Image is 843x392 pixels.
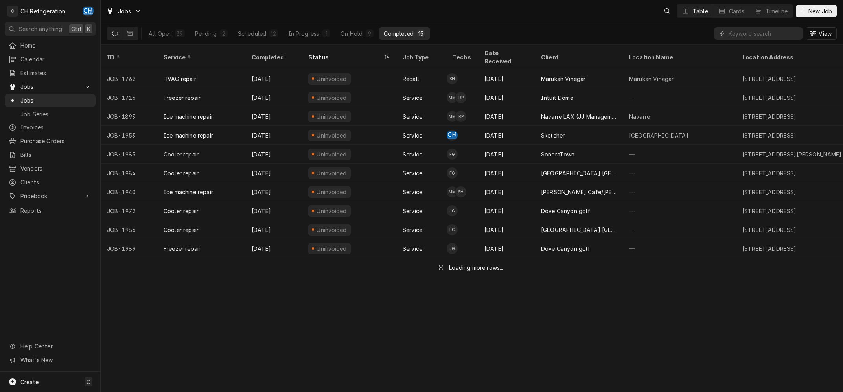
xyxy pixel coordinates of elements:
div: 12 [271,29,276,38]
div: SH [447,73,458,84]
div: Fred Gonzalez's Avatar [447,224,458,235]
div: Client [541,53,615,61]
div: [STREET_ADDRESS] [742,226,797,234]
div: [DATE] [245,69,302,88]
div: Status [308,53,382,61]
div: MM [447,111,458,122]
div: [DATE] [245,88,302,107]
div: Uninvoiced [316,75,348,83]
div: Sketcher [541,131,565,140]
div: [DATE] [478,164,535,182]
div: [STREET_ADDRESS] [742,94,797,102]
div: MM [447,186,458,197]
div: [STREET_ADDRESS][PERSON_NAME] [742,150,842,158]
a: Go to What's New [5,353,96,366]
div: Navarre [629,112,650,121]
span: Reports [20,206,92,215]
div: 1 [324,29,329,38]
div: — [623,220,736,239]
div: [DATE] [245,107,302,126]
div: [STREET_ADDRESS] [742,112,797,121]
div: 2 [221,29,226,38]
div: Dove Canyon golf [541,207,591,215]
a: Go to Jobs [103,5,145,18]
div: Service [164,53,237,61]
div: Navarre LAX (JJ Management LLC) [541,112,617,121]
div: Ice machine repair [164,112,213,121]
span: Invoices [20,123,92,131]
div: [DATE] [478,145,535,164]
div: CH [83,6,94,17]
span: Jobs [20,96,92,105]
div: Recall [403,75,419,83]
div: Moises Melena's Avatar [447,111,458,122]
div: JOB-1716 [101,88,157,107]
div: JOB-1762 [101,69,157,88]
div: [DATE] [478,126,535,145]
div: RP [455,111,466,122]
a: Purchase Orders [5,134,96,147]
div: JOB-1986 [101,220,157,239]
div: Uninvoiced [316,245,348,253]
div: Moises Melena's Avatar [447,186,458,197]
div: — [623,239,736,258]
div: FG [447,149,458,160]
input: Keyword search [729,27,799,40]
div: Dove Canyon golf [541,245,591,253]
div: Service [403,112,422,121]
span: Estimates [20,69,92,77]
button: Search anythingCtrlK [5,22,96,36]
div: Freezer repair [164,94,201,102]
div: Ice machine repair [164,131,213,140]
div: Uninvoiced [316,150,348,158]
div: Chris Hiraga's Avatar [447,130,458,141]
div: [PERSON_NAME] Cafe/[PERSON_NAME]'s [541,188,617,196]
div: JOB-1893 [101,107,157,126]
div: JOB-1985 [101,145,157,164]
div: Completed [252,53,294,61]
a: Estimates [5,66,96,79]
div: Cards [729,7,745,15]
div: Pending [195,29,217,38]
div: [DATE] [478,201,535,220]
div: Loading more rows... [449,263,503,272]
span: Pricebook [20,192,80,200]
span: New Job [807,7,834,15]
div: [DATE] [245,126,302,145]
div: Steven Hiraga's Avatar [447,73,458,84]
span: Jobs [118,7,131,15]
a: Vendors [5,162,96,175]
div: Date Received [484,49,527,65]
div: Timeline [766,7,788,15]
div: 39 [177,29,183,38]
div: SonoraTown [541,150,575,158]
div: [DATE] [245,201,302,220]
div: Service [403,131,422,140]
div: Moises Melena's Avatar [447,92,458,103]
a: Go to Help Center [5,340,96,353]
div: FG [447,224,458,235]
div: Freezer repair [164,245,201,253]
div: CH Refrigeration [20,7,66,15]
div: Location Name [629,53,728,61]
span: Purchase Orders [20,137,92,145]
span: What's New [20,356,91,364]
a: Home [5,39,96,52]
div: Uninvoiced [316,131,348,140]
div: Intuit Dome [541,94,573,102]
div: Service [403,94,422,102]
span: Help Center [20,342,91,350]
div: Uninvoiced [316,188,348,196]
div: [DATE] [245,182,302,201]
div: Cooler repair [164,150,199,158]
div: MM [447,92,458,103]
span: Search anything [19,25,62,33]
div: Steven Hiraga's Avatar [455,186,466,197]
div: Marukan Vinegar [541,75,585,83]
a: Jobs [5,94,96,107]
div: [GEOGRAPHIC_DATA] [GEOGRAPHIC_DATA] [541,226,617,234]
div: C [7,6,18,17]
div: [DATE] [478,88,535,107]
div: — [623,201,736,220]
div: [DATE] [245,220,302,239]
